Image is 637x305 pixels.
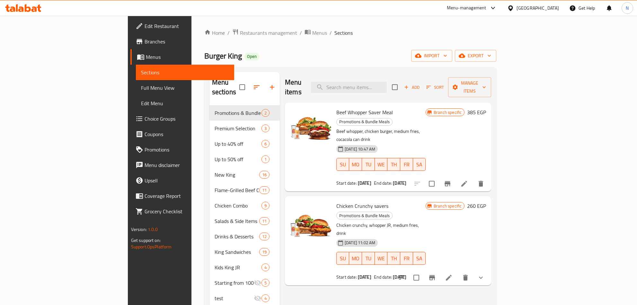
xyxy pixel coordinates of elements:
[136,96,234,111] a: Edit Menu
[416,254,423,263] span: SA
[262,125,269,132] span: 3
[254,294,261,302] svg: Inactive section
[145,161,229,169] span: Menu disclaimer
[342,146,378,152] span: [DATE] 10:47 AM
[131,236,161,245] span: Get support on:
[260,249,269,255] span: 19
[259,217,270,225] div: items
[402,82,422,92] button: Add
[517,5,559,12] div: [GEOGRAPHIC_DATA]
[215,202,261,209] span: Chicken Combo
[336,252,349,265] button: SU
[393,273,406,281] b: [DATE]
[394,270,410,285] button: sort-choices
[209,244,280,260] div: King Sandwiches19
[431,109,464,116] span: Branch specific
[626,5,629,12] span: N
[145,177,229,184] span: Upsell
[425,82,446,92] button: Sort
[390,254,398,263] span: TH
[365,160,372,169] span: TU
[130,18,234,34] a: Edit Restaurant
[136,65,234,80] a: Sections
[467,201,486,210] h6: 260 EGP
[358,273,371,281] b: [DATE]
[130,126,234,142] a: Coupons
[204,49,242,63] span: Burger King
[453,79,486,95] span: Manage items
[145,208,229,215] span: Grocery Checklist
[261,140,270,148] div: items
[130,188,234,204] a: Coverage Report
[130,157,234,173] a: Menu disclaimer
[136,80,234,96] a: Full Menu View
[337,212,392,219] span: Promotions & Bundle Meals
[209,198,280,213] div: Chicken Combo9
[260,234,269,240] span: 12
[215,171,259,179] span: New King
[215,263,261,271] span: Kids King JR
[388,80,402,94] span: Select section
[416,160,423,169] span: SA
[209,121,280,136] div: Premium Selection3
[262,110,269,116] span: 2
[337,118,392,125] span: Promotions & Bundle Meals
[336,158,349,171] button: SU
[473,270,489,285] button: show more
[458,270,473,285] button: delete
[215,140,261,148] span: Up to 40% off
[264,79,280,95] button: Add section
[259,248,270,256] div: items
[209,260,280,275] div: Kids King JR4
[336,201,388,211] span: Chicken Crunchy savers
[204,29,497,37] nav: breadcrumb
[336,273,357,281] span: Start date:
[130,173,234,188] a: Upsell
[403,160,411,169] span: FR
[460,52,491,60] span: export
[261,263,270,271] div: items
[145,115,229,123] span: Choice Groups
[232,29,297,37] a: Restaurants management
[400,252,413,265] button: FR
[259,186,270,194] div: items
[390,160,398,169] span: TH
[145,22,229,30] span: Edit Restaurant
[349,252,362,265] button: MO
[402,82,422,92] span: Add item
[209,152,280,167] div: Up to 50% off1
[215,125,261,132] div: Premium Selection
[365,254,372,263] span: TU
[413,158,426,171] button: SA
[413,252,426,265] button: SA
[244,54,259,59] span: Open
[422,82,448,92] span: Sort items
[411,50,452,62] button: import
[416,52,447,60] span: import
[448,77,491,97] button: Manage items
[215,186,259,194] span: Flame-Grilled Beef Combo
[473,176,489,191] button: delete
[130,142,234,157] a: Promotions
[215,233,259,240] span: Drinks & Desserts
[387,158,400,171] button: TH
[334,29,353,37] span: Sections
[262,203,269,209] span: 9
[312,29,327,37] span: Menus
[145,38,229,45] span: Branches
[477,274,485,282] svg: Show Choices
[336,127,426,143] p: Beef whopper, chicken burger, medium fries, cocacola can drink
[377,160,385,169] span: WE
[209,105,280,121] div: Promotions & Bundle Meals2
[362,158,375,171] button: TU
[261,125,270,132] div: items
[445,274,453,282] a: Edit menu item
[393,179,406,187] b: [DATE]
[235,80,249,94] span: Select all sections
[130,111,234,126] a: Choice Groups
[141,99,229,107] span: Edit Menu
